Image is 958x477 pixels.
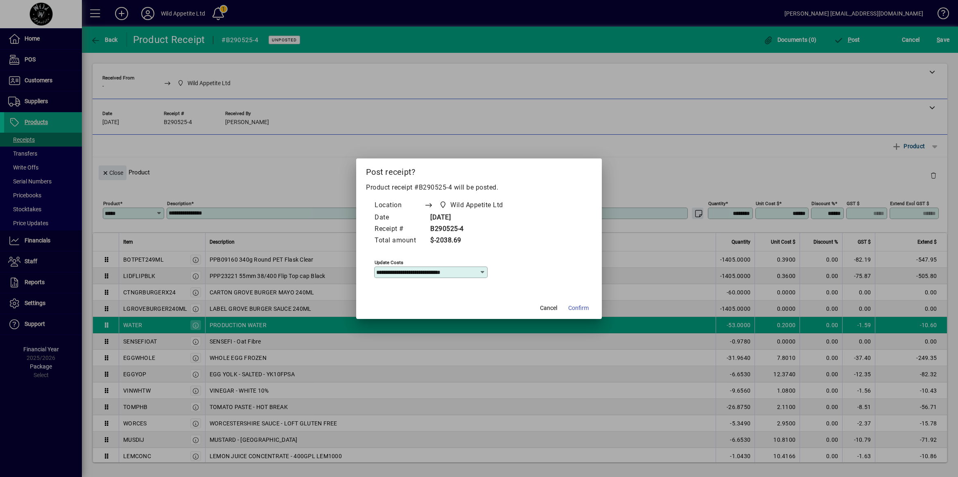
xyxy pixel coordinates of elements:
[375,259,403,265] mat-label: Update costs
[356,158,602,182] h2: Post receipt?
[374,199,424,212] td: Location
[424,235,519,246] td: $-2038.69
[565,301,592,316] button: Confirm
[374,212,424,224] td: Date
[374,224,424,235] td: Receipt #
[374,235,424,246] td: Total amount
[366,183,592,192] p: Product receipt #B290525-4 will be posted.
[568,304,589,312] span: Confirm
[424,212,519,224] td: [DATE]
[535,301,562,316] button: Cancel
[540,304,557,312] span: Cancel
[450,200,503,210] span: Wild Appetite Ltd
[437,199,506,211] span: Wild Appetite Ltd
[424,224,519,235] td: B290525-4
